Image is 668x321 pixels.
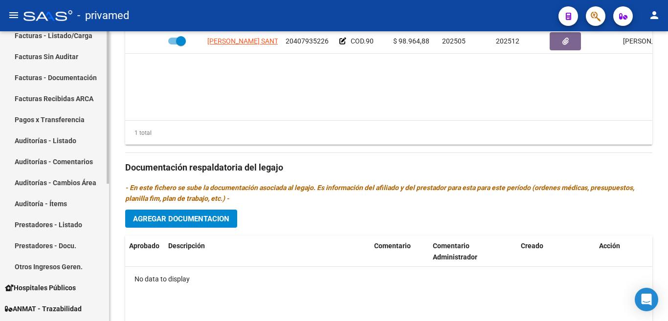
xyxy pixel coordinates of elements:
span: Comentario [374,242,411,250]
i: - En este fichero se sube la documentación asociada al legajo. Es información del afiliado y del ... [125,184,634,202]
mat-icon: menu [8,9,20,21]
datatable-header-cell: Creado [517,235,595,268]
span: - privamed [77,5,129,26]
span: [PERSON_NAME] SANTIAGO [PERSON_NAME] [207,37,348,45]
mat-icon: person [648,9,660,21]
span: Hospitales Públicos [5,282,76,293]
span: Acción [599,242,620,250]
span: 20407935226 [286,37,329,45]
span: Descripción [168,242,205,250]
span: COD.90 [351,37,374,45]
span: Comentario Administrador [433,242,477,261]
datatable-header-cell: Aprobado [125,235,164,268]
button: Agregar Documentacion [125,210,237,228]
div: 1 total [125,128,152,138]
datatable-header-cell: Descripción [164,235,370,268]
datatable-header-cell: Acción [595,235,644,268]
span: $ 98.964,88 [393,37,429,45]
h3: Documentación respaldatoria del legajo [125,161,652,174]
span: Creado [521,242,543,250]
span: Aprobado [129,242,159,250]
span: 202505 [442,37,466,45]
div: No data to display [125,267,652,291]
span: Agregar Documentacion [133,214,229,223]
datatable-header-cell: Comentario Administrador [429,235,517,268]
span: 202512 [496,37,519,45]
datatable-header-cell: Comentario [370,235,429,268]
div: Open Intercom Messenger [635,288,658,311]
span: ANMAT - Trazabilidad [5,303,82,314]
